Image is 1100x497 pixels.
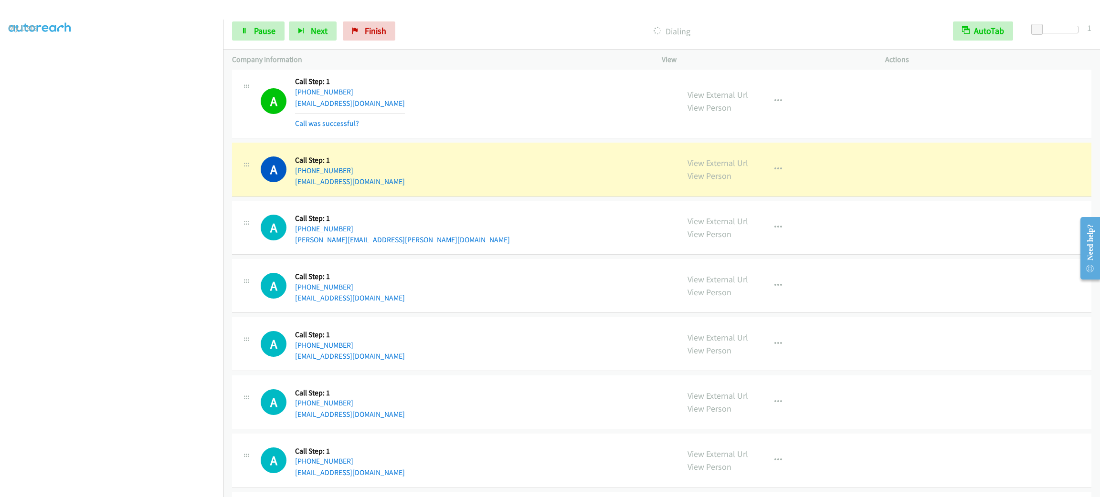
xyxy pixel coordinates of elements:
a: [PHONE_NUMBER] [295,166,353,175]
a: My Lists [9,22,37,33]
a: [PHONE_NUMBER] [295,224,353,233]
h5: Call Step: 1 [295,388,405,398]
p: Dialing [408,25,936,38]
h5: Call Step: 1 [295,446,405,456]
a: View Person [687,228,731,239]
a: View Person [687,102,731,113]
div: The call is yet to be attempted [261,447,286,473]
div: 1 [1087,21,1091,34]
h5: Call Step: 1 [295,155,405,165]
a: View Person [687,461,731,472]
h5: Call Step: 1 [295,330,405,340]
a: Pause [232,21,285,41]
h5: Call Step: 1 [295,77,405,86]
a: View Person [687,345,731,356]
a: [PHONE_NUMBER] [295,87,353,96]
a: [EMAIL_ADDRESS][DOMAIN_NAME] [295,468,405,477]
span: Next [311,25,328,36]
a: View Person [687,287,731,298]
a: View External Url [687,89,748,100]
div: The call is yet to be attempted [261,215,286,240]
a: View External Url [687,332,748,343]
span: Finish [365,25,386,36]
a: View External Url [687,216,748,227]
a: View External Url [687,390,748,401]
a: View External Url [687,157,748,168]
p: View [662,54,868,65]
a: [EMAIL_ADDRESS][DOMAIN_NAME] [295,293,405,302]
div: The call is yet to be attempted [261,331,286,357]
a: [PHONE_NUMBER] [295,282,353,291]
a: [EMAIL_ADDRESS][DOMAIN_NAME] [295,99,405,108]
a: [EMAIL_ADDRESS][DOMAIN_NAME] [295,177,405,186]
span: Pause [254,25,275,36]
h1: A [261,389,286,415]
a: [PHONE_NUMBER] [295,456,353,466]
a: Finish [343,21,395,41]
a: Call was successful? [295,119,359,128]
div: The call is yet to be attempted [261,273,286,299]
h5: Call Step: 1 [295,214,510,223]
h1: A [261,215,286,240]
button: AutoTab [953,21,1013,41]
a: View External Url [687,448,748,459]
a: [EMAIL_ADDRESS][DOMAIN_NAME] [295,410,405,419]
h1: A [261,273,286,299]
h1: A [261,88,286,114]
a: View Person [687,170,731,181]
iframe: Resource Center [1072,210,1100,286]
h1: A [261,331,286,357]
a: [PHONE_NUMBER] [295,398,353,407]
a: View Person [687,403,731,414]
p: Company Information [232,54,645,65]
h1: A [261,156,286,182]
p: Actions [885,54,1091,65]
a: [PHONE_NUMBER] [295,341,353,350]
iframe: To enrich screen reader interactions, please activate Accessibility in Grammarly extension settings [9,42,223,496]
button: Next [289,21,337,41]
h1: A [261,447,286,473]
h5: Call Step: 1 [295,272,405,281]
a: [PERSON_NAME][EMAIL_ADDRESS][PERSON_NAME][DOMAIN_NAME] [295,235,510,244]
a: [EMAIL_ADDRESS][DOMAIN_NAME] [295,352,405,361]
a: View External Url [687,274,748,285]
